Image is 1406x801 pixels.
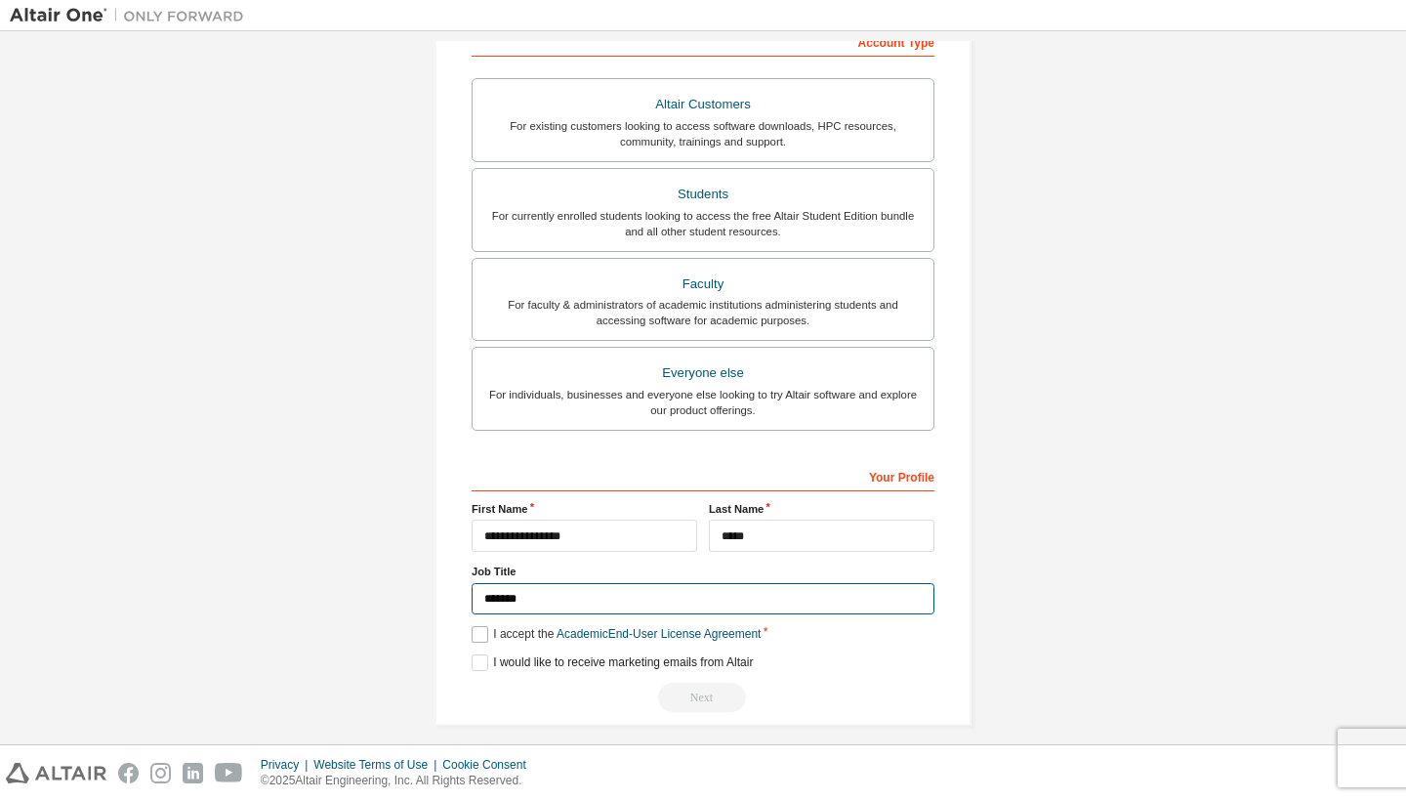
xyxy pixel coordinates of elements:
div: For existing customers looking to access software downloads, HPC resources, community, trainings ... [484,118,922,149]
div: Privacy [261,757,313,773]
label: I accept the [472,626,761,643]
img: linkedin.svg [183,763,203,783]
div: For faculty & administrators of academic institutions administering students and accessing softwa... [484,297,922,328]
div: Everyone else [484,359,922,387]
div: Students [484,181,922,208]
img: youtube.svg [215,763,243,783]
div: Altair Customers [484,91,922,118]
label: Job Title [472,564,934,579]
img: instagram.svg [150,763,171,783]
a: Academic End-User License Agreement [557,627,761,641]
div: Website Terms of Use [313,757,442,773]
div: Faculty [484,271,922,298]
img: Altair One [10,6,254,25]
img: altair_logo.svg [6,763,106,783]
img: facebook.svg [118,763,139,783]
label: First Name [472,501,697,517]
label: Last Name [709,501,934,517]
p: © 2025 Altair Engineering, Inc. All Rights Reserved. [261,773,538,789]
div: For individuals, businesses and everyone else looking to try Altair software and explore our prod... [484,387,922,418]
label: I would like to receive marketing emails from Altair [472,654,753,671]
div: Account Type [472,25,934,57]
div: Cookie Consent [442,757,537,773]
div: Read and acccept EULA to continue [472,683,934,712]
div: Your Profile [472,460,934,491]
div: For currently enrolled students looking to access the free Altair Student Edition bundle and all ... [484,208,922,239]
